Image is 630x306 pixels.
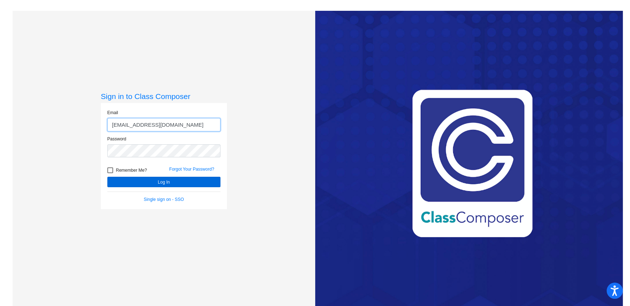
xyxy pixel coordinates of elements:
label: Password [107,136,126,142]
span: Remember Me? [116,166,147,175]
button: Log In [107,177,220,187]
a: Forgot Your Password? [169,167,214,172]
a: Single sign on - SSO [144,197,184,202]
h3: Sign in to Class Composer [101,92,227,101]
label: Email [107,109,118,116]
